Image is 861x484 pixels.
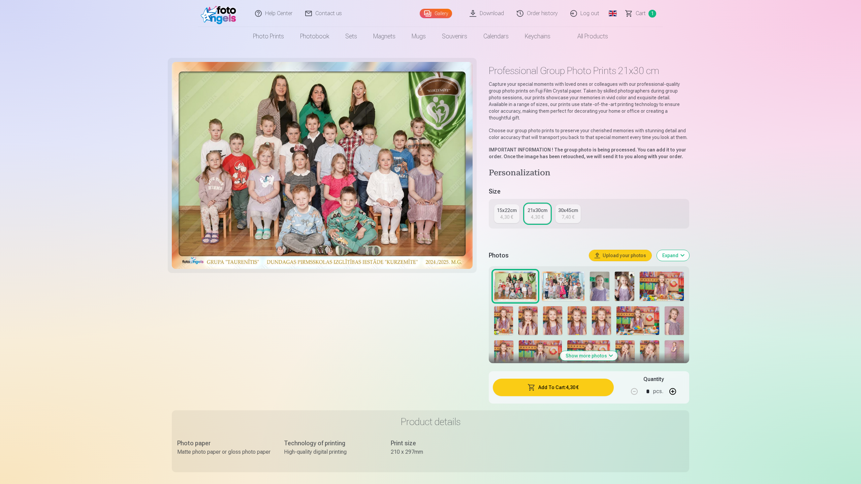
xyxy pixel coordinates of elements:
a: 21x30cm4,30 € [525,204,550,223]
h5: Size [489,187,689,196]
a: Photo prints [245,27,292,46]
div: Technology of printing [284,439,377,448]
div: 4,30 € [531,214,544,220]
a: Mugs [404,27,434,46]
a: Keychains [517,27,559,46]
a: 15x22cm4,30 € [494,204,519,223]
div: 30x45cm [558,207,578,214]
a: All products [559,27,616,46]
div: 210 x 297mm [391,448,484,456]
div: pcs. [653,383,663,400]
p: Choose our group photo prints to preserve your cherished memories with stunning detail and color ... [489,127,689,141]
h3: Product details [177,416,684,428]
h1: Professional Group Photo Prints 21x30 cm [489,65,689,77]
h4: Personalization [489,168,689,179]
p: Capture your special moments with loved ones or colleagues with our professional-quality group ph... [489,81,689,121]
a: Magnets [365,27,404,46]
a: Photobook [292,27,337,46]
div: 7,40 € [562,214,574,220]
div: 4,30 € [500,214,513,220]
div: Print size [391,439,484,448]
a: 30x45cm7,40 € [555,204,581,223]
span: 1 [648,10,656,18]
a: Souvenirs [434,27,475,46]
strong: The group photo is being processed. You can add it to your order. Once the image has been retouch... [489,147,686,159]
h5: Photos [489,251,584,260]
div: 15x22cm [497,207,517,214]
button: Add To Cart:4,30 € [493,379,614,396]
div: High-quality digital printing [284,448,377,456]
button: Upload your photos [589,250,651,261]
button: Show more photos [560,351,618,360]
a: Sets [337,27,365,46]
span: Сart [636,9,646,18]
div: Matte photo paper or gloss photo paper [177,448,270,456]
button: Expand [657,250,689,261]
strong: IMPORTANT INFORMATION ! [489,147,553,152]
div: Photo paper [177,439,270,448]
a: Gallery [420,9,452,18]
img: /fa1 [201,3,240,24]
h5: Quantity [643,375,664,383]
div: 21x30cm [528,207,547,214]
a: Calendars [475,27,517,46]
